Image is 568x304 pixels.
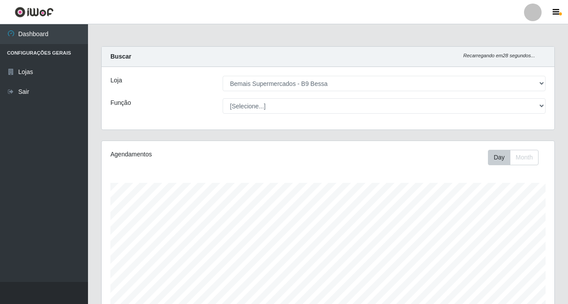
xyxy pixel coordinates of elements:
[463,53,535,58] i: Recarregando em 28 segundos...
[110,98,131,108] label: Função
[488,150,510,165] button: Day
[488,150,539,165] div: First group
[110,53,131,60] strong: Buscar
[110,150,284,159] div: Agendamentos
[110,76,122,85] label: Loja
[510,150,539,165] button: Month
[488,150,546,165] div: Toolbar with button groups
[15,7,54,18] img: CoreUI Logo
